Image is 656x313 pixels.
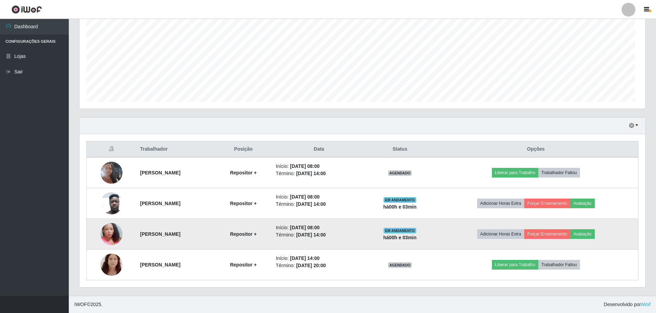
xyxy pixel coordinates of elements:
img: 1750290753339.jpeg [100,251,122,279]
span: IWOF [74,302,87,307]
span: AGENDADO [388,170,412,176]
strong: há 00 h e 03 min [383,204,417,210]
li: Início: [276,193,362,201]
button: Liberar para Trabalho [492,168,538,178]
button: Adicionar Horas Extra [477,229,524,239]
time: [DATE] 20:00 [296,263,326,268]
time: [DATE] 08:00 [290,194,320,200]
button: Adicionar Horas Extra [477,199,524,208]
th: Posição [215,141,272,158]
span: AGENDADO [388,262,412,268]
span: EM ANDAMENTO [384,197,416,203]
strong: Repositor + [230,170,257,175]
img: 1752240503599.jpeg [100,189,122,218]
li: Término: [276,201,362,208]
button: Forçar Encerramento [524,199,570,208]
button: Forçar Encerramento [524,229,570,239]
li: Início: [276,163,362,170]
strong: há 00 h e 03 min [383,235,417,240]
span: © 2025 . [74,301,103,308]
th: Status [366,141,434,158]
time: [DATE] 14:00 [290,255,320,261]
strong: [PERSON_NAME] [140,262,180,267]
img: 1750278821338.jpeg [100,153,122,192]
button: Trabalhador Faltou [538,260,580,270]
strong: Repositor + [230,201,257,206]
th: Trabalhador [136,141,215,158]
time: [DATE] 08:00 [290,225,320,230]
span: Desenvolvido por [604,301,650,308]
li: Término: [276,262,362,269]
time: [DATE] 14:00 [296,171,326,176]
button: Avaliação [570,199,595,208]
span: EM ANDAMENTO [384,228,416,233]
strong: [PERSON_NAME] [140,231,180,237]
time: [DATE] 14:00 [296,232,326,238]
th: Data [272,141,366,158]
a: iWof [641,302,650,307]
img: CoreUI Logo [11,5,42,14]
strong: [PERSON_NAME] [140,170,180,175]
li: Término: [276,231,362,239]
button: Liberar para Trabalho [492,260,538,270]
time: [DATE] 08:00 [290,163,320,169]
button: Avaliação [570,229,595,239]
img: 1755510400416.jpeg [100,214,122,254]
li: Início: [276,255,362,262]
th: Opções [433,141,638,158]
button: Trabalhador Faltou [538,168,580,178]
li: Término: [276,170,362,177]
strong: Repositor + [230,231,257,237]
strong: Repositor + [230,262,257,267]
li: Início: [276,224,362,231]
strong: [PERSON_NAME] [140,201,180,206]
time: [DATE] 14:00 [296,201,326,207]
